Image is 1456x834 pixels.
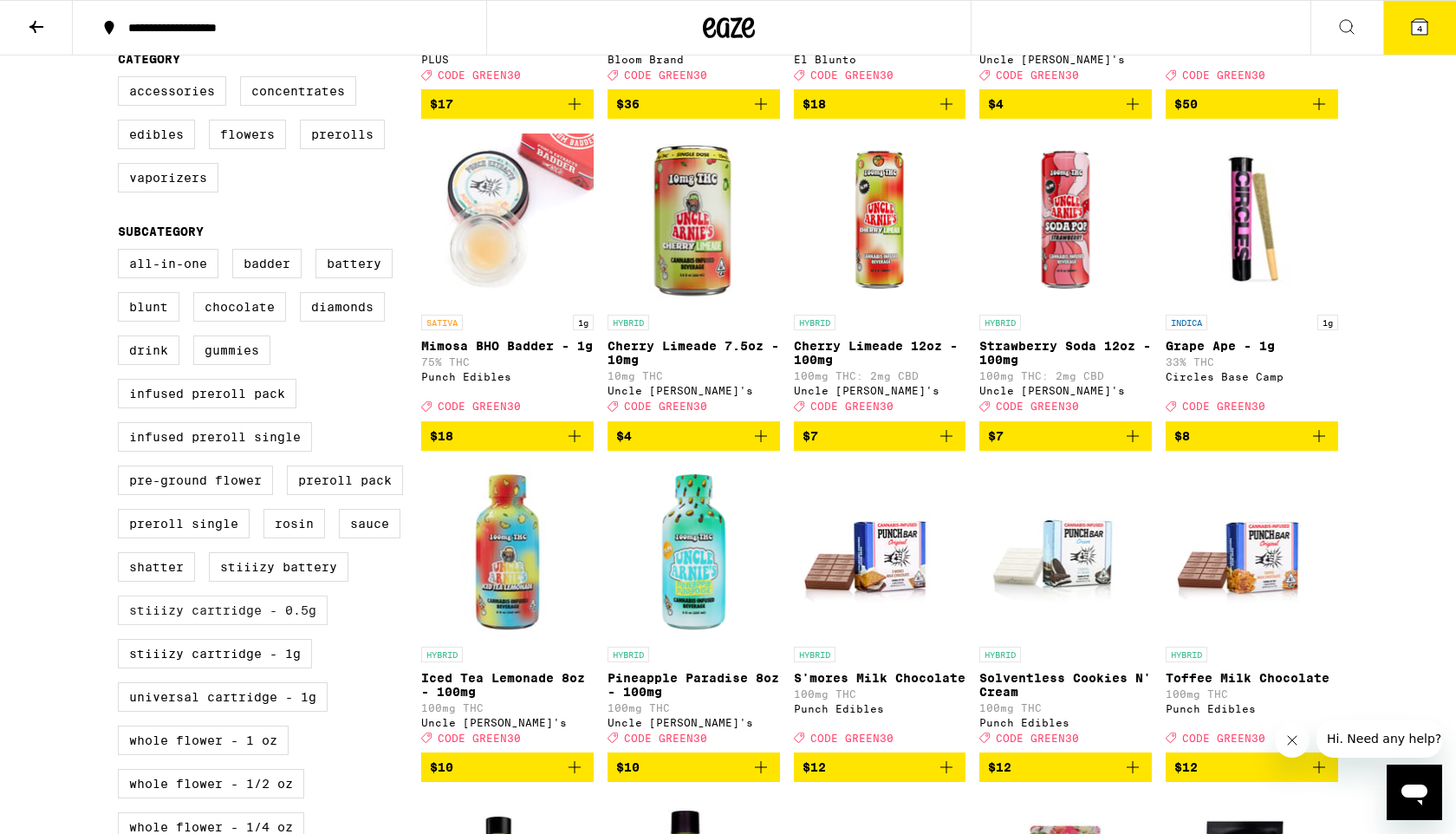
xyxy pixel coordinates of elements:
span: CODE GREEN30 [1182,69,1265,81]
label: Concentrates [240,76,356,106]
span: CODE GREEN30 [624,69,707,81]
div: El Blunto [794,54,966,65]
label: Whole Flower - 1 oz [118,726,289,755]
p: 1g [573,315,594,330]
p: Toffee Milk Chocolate [1166,671,1338,685]
label: Vaporizers [118,163,218,192]
button: Add to bag [794,89,966,119]
span: CODE GREEN30 [810,69,894,81]
p: Cherry Limeade 7.5oz - 10mg [608,339,780,367]
label: Badder [232,249,302,278]
img: Uncle Arnie's - Iced Tea Lemonade 8oz - 100mg [421,465,594,638]
div: Punch Edibles [421,371,594,382]
p: 10mg THC [608,370,780,381]
span: $17 [430,97,453,111]
button: Add to bag [608,421,780,451]
label: Pre-ground Flower [118,466,273,495]
button: Add to bag [794,753,966,782]
button: Add to bag [608,89,780,119]
legend: Category [118,52,180,66]
img: Uncle Arnie's - Strawberry Soda 12oz - 100mg [979,133,1152,306]
p: Cherry Limeade 12oz - 100mg [794,339,966,367]
span: CODE GREEN30 [996,401,1079,413]
img: Punch Edibles - Solventless Cookies N' Cream [979,465,1152,638]
label: Edibles [118,120,195,149]
span: $4 [988,97,1004,111]
div: Punch Edibles [979,717,1152,728]
iframe: Close message [1275,723,1310,758]
label: Preroll Pack [287,466,403,495]
p: 33% THC [1166,356,1338,368]
p: SATIVA [421,315,463,330]
span: CODE GREEN30 [996,733,1079,744]
label: Drink [118,336,179,365]
button: Add to bag [979,89,1152,119]
p: HYBRID [979,647,1021,662]
label: STIIIZY Cartridge - 1g [118,639,312,668]
p: 100mg THC [979,702,1152,713]
span: $12 [1174,760,1198,774]
label: Accessories [118,76,226,106]
p: 100mg THC: 2mg CBD [979,370,1152,381]
label: Battery [315,249,393,278]
a: Open page for Grape Ape - 1g from Circles Base Camp [1166,133,1338,420]
p: S'mores Milk Chocolate [794,671,966,685]
div: Uncle [PERSON_NAME]'s [979,385,1152,396]
iframe: Button to launch messaging window [1387,765,1442,820]
label: Universal Cartridge - 1g [118,682,328,712]
a: Open page for Mimosa BHO Badder - 1g from Punch Edibles [421,133,594,420]
span: CODE GREEN30 [810,733,894,744]
label: Infused Preroll Single [118,422,312,452]
div: Punch Edibles [1166,703,1338,714]
p: HYBRID [794,647,835,662]
p: 100mg THC: 2mg CBD [794,370,966,381]
span: CODE GREEN30 [810,401,894,413]
img: Uncle Arnie's - Pineapple Paradise 8oz - 100mg [608,465,780,638]
span: $50 [1174,97,1198,111]
span: $7 [988,429,1004,443]
span: CODE GREEN30 [624,733,707,744]
p: HYBRID [608,647,649,662]
span: $18 [803,97,826,111]
span: $10 [430,760,453,774]
a: Open page for Toffee Milk Chocolate from Punch Edibles [1166,465,1338,753]
p: HYBRID [979,315,1021,330]
iframe: Message from company [1316,720,1442,758]
p: HYBRID [421,647,463,662]
p: 1g [1317,315,1338,330]
img: Uncle Arnie's - Cherry Limeade 12oz - 100mg [794,133,966,306]
p: 75% THC [421,356,594,368]
span: CODE GREEN30 [996,69,1079,81]
label: Chocolate [193,292,286,322]
label: Rosin [263,509,325,538]
a: Open page for S'mores Milk Chocolate from Punch Edibles [794,465,966,753]
label: Whole Flower - 1/2 oz [118,769,304,798]
div: Uncle [PERSON_NAME]'s [608,385,780,396]
button: Add to bag [1166,89,1338,119]
label: Shatter [118,552,195,582]
span: $10 [616,760,640,774]
img: Punch Edibles - S'mores Milk Chocolate [794,465,966,638]
p: HYBRID [1166,647,1207,662]
div: Uncle [PERSON_NAME]'s [608,717,780,728]
span: $7 [803,429,818,443]
button: Add to bag [794,421,966,451]
a: Open page for Iced Tea Lemonade 8oz - 100mg from Uncle Arnie's [421,465,594,753]
p: 100mg THC [421,702,594,713]
a: Open page for Cherry Limeade 7.5oz - 10mg from Uncle Arnie's [608,133,780,420]
span: $8 [1174,429,1190,443]
button: Add to bag [1166,753,1338,782]
img: Uncle Arnie's - Cherry Limeade 7.5oz - 10mg [608,133,780,306]
a: Open page for Cherry Limeade 12oz - 100mg from Uncle Arnie's [794,133,966,420]
p: HYBRID [608,315,649,330]
span: CODE GREEN30 [1182,401,1265,413]
button: Add to bag [979,421,1152,451]
a: Open page for Pineapple Paradise 8oz - 100mg from Uncle Arnie's [608,465,780,753]
span: CODE GREEN30 [438,69,521,81]
div: Uncle [PERSON_NAME]'s [794,385,966,396]
label: STIIIZY Battery [209,552,348,582]
label: Flowers [209,120,286,149]
button: Add to bag [1166,421,1338,451]
span: $36 [616,97,640,111]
